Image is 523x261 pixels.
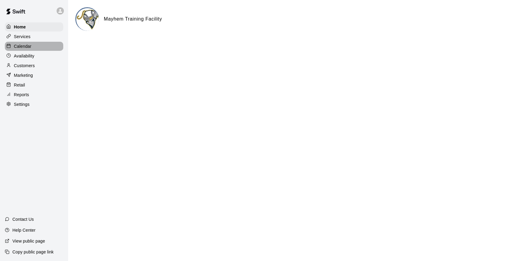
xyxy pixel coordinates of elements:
a: Settings [5,100,63,109]
a: Home [5,22,63,31]
a: Marketing [5,71,63,80]
p: Availability [14,53,35,59]
p: Reports [14,92,29,98]
p: Customers [14,63,35,69]
p: View public page [12,238,45,244]
p: Home [14,24,26,30]
p: Marketing [14,72,33,78]
a: Reports [5,90,63,99]
h6: Mayhem Training Facility [104,15,162,23]
p: Settings [14,101,30,107]
a: Retail [5,80,63,90]
p: Help Center [12,227,35,233]
a: Services [5,32,63,41]
p: Services [14,34,31,40]
p: Retail [14,82,25,88]
p: Contact Us [12,216,34,222]
a: Customers [5,61,63,70]
img: Mayhem Training Facility logo [76,8,99,31]
p: Calendar [14,43,31,49]
p: Copy public page link [12,249,54,255]
a: Calendar [5,42,63,51]
a: Availability [5,51,63,60]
